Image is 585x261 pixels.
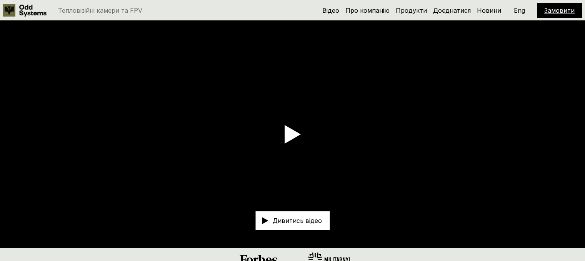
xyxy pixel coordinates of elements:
p: Eng [514,7,525,13]
p: Дивитись відео [273,217,322,224]
a: Доєднатися [433,7,471,14]
a: Відео [322,7,339,14]
p: Тепловізійні камери та FPV [58,7,142,13]
a: Новини [477,7,501,14]
a: Про компанію [345,7,390,14]
a: Продукти [396,7,427,14]
a: Замовити [544,7,575,14]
